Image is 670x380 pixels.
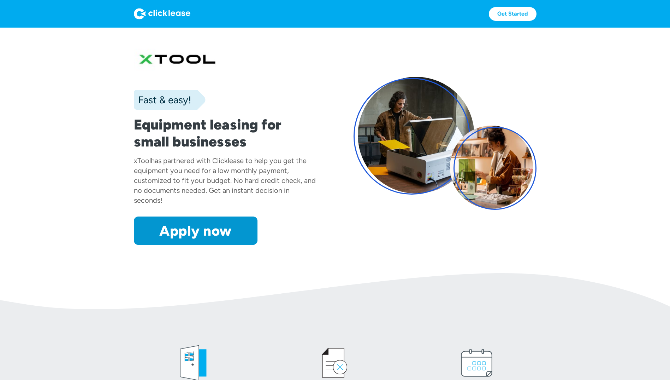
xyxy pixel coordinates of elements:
[134,156,151,165] div: xTool
[134,116,317,150] h1: Equipment leasing for small businesses
[134,8,190,19] img: Logo
[134,156,316,205] div: has partnered with Clicklease to help you get the equipment you need for a low monthly payment, c...
[134,217,257,245] a: Apply now
[489,7,536,21] a: Get Started
[134,93,191,107] div: Fast & easy!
